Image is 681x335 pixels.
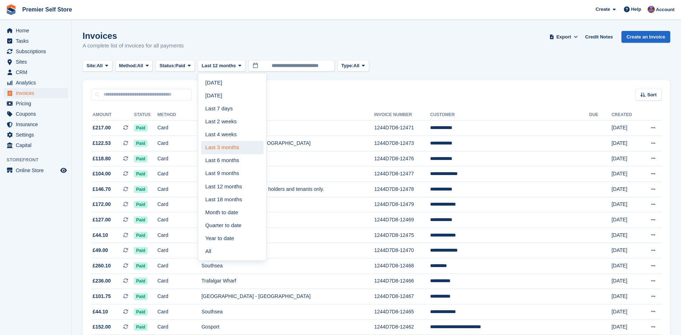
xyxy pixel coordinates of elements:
td: 1244D7D8-12467 [374,289,430,304]
td: [PERSON_NAME] [201,212,374,228]
a: Last 2 weeks [201,115,263,128]
a: menu [4,98,68,109]
td: [PERSON_NAME] [201,166,374,182]
td: [DATE] [611,136,640,151]
span: Paid [134,140,147,147]
td: Card [157,151,201,166]
a: menu [4,165,68,175]
span: £172.00 [93,201,111,208]
th: Created [611,109,640,121]
span: Capital [16,140,59,150]
a: [DATE] [201,89,263,102]
a: [DATE] [201,76,263,89]
td: 1244D7D8-12478 [374,182,430,197]
td: Card [157,320,201,335]
td: 1244D7D8-12475 [374,228,430,243]
span: Paid [134,201,147,208]
th: Due [589,109,611,121]
td: [DATE] [611,212,640,228]
span: £118.80 [93,155,111,162]
td: 1244D7D8-12466 [374,274,430,289]
span: Paid [134,247,147,254]
span: Create [596,6,610,13]
span: £44.10 [93,308,108,316]
td: 1244D7D8-12469 [374,212,430,228]
span: Paid [134,186,147,193]
td: Gosport [201,320,374,335]
span: Paid [134,308,147,316]
span: Sort [647,91,657,98]
span: Tasks [16,36,59,46]
a: Last 6 months [201,154,263,167]
th: Site [201,109,374,121]
td: [DATE] [611,320,640,335]
span: £101.75 [93,293,111,300]
button: Status: Paid [155,60,195,72]
span: Paid [134,262,147,270]
span: Coupons [16,109,59,119]
td: [GEOGRAPHIC_DATA] - [GEOGRAPHIC_DATA] [201,289,374,304]
span: Paid [134,170,147,178]
span: £127.00 [93,216,111,224]
td: Card [157,289,201,304]
td: [DATE] [611,228,640,243]
span: £260.10 [93,262,111,270]
a: Last 12 months [201,180,263,193]
img: Carly Wilsher [648,6,655,13]
a: menu [4,119,68,129]
span: Paid [134,293,147,300]
span: £104.00 [93,170,111,178]
span: Paid [134,216,147,224]
td: 1244D7D8-12462 [374,320,430,335]
a: Year to date [201,232,263,245]
td: Brighton - Self Store for berth holders and tenants only. [201,182,374,197]
td: Swanwick [201,120,374,136]
td: 1244D7D8-12465 [374,304,430,320]
a: Last 3 months [201,141,263,154]
td: [DATE] [611,166,640,182]
td: Card [157,120,201,136]
a: menu [4,57,68,67]
td: Card [157,258,201,274]
button: Last 12 months [198,60,246,72]
span: All [97,62,103,69]
span: All [137,62,143,69]
td: 1244D7D8-12473 [374,136,430,151]
th: Amount [91,109,134,121]
td: [DATE] [611,274,640,289]
td: 1244D7D8-12476 [374,151,430,166]
span: All [354,62,360,69]
h1: Invoices [83,31,184,41]
a: Last 4 weeks [201,128,263,141]
a: Quarter to date [201,219,263,232]
td: Card [157,182,201,197]
a: Premier Self Store [19,4,75,15]
span: £122.53 [93,139,111,147]
span: Site: [87,62,97,69]
td: [GEOGRAPHIC_DATA] - [GEOGRAPHIC_DATA] [201,136,374,151]
button: Method: All [115,60,153,72]
td: [DATE] [611,151,640,166]
span: £152.00 [93,323,111,331]
button: Export [548,31,579,43]
span: £217.00 [93,124,111,132]
a: menu [4,78,68,88]
span: Pricing [16,98,59,109]
span: Home [16,26,59,36]
a: Last 9 months [201,167,263,180]
span: Online Store [16,165,59,175]
a: menu [4,36,68,46]
td: [DATE] [611,197,640,212]
a: menu [4,67,68,77]
td: Card [157,274,201,289]
a: Preview store [59,166,68,175]
td: [DATE] [611,304,640,320]
td: [DATE] [611,289,640,304]
a: menu [4,109,68,119]
td: 1244D7D8-12471 [374,120,430,136]
td: [DATE] [611,243,640,258]
td: Card [157,166,201,182]
span: Insurance [16,119,59,129]
span: Export [556,33,571,41]
span: Analytics [16,78,59,88]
